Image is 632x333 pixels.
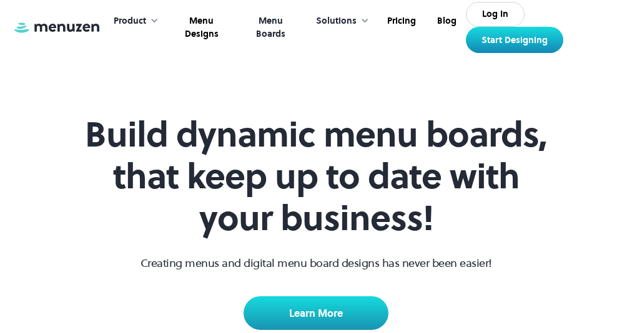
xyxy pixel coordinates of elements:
[244,296,388,330] a: Learn More
[304,2,375,41] div: Solutions
[165,2,236,54] a: Menu Designs
[236,2,304,54] a: Menu Boards
[141,254,492,271] p: Creating menus and digital menu board designs has never been easier!
[375,2,425,54] a: Pricing
[101,2,165,41] div: Product
[425,2,466,54] a: Blog
[466,2,525,27] a: Log In
[316,14,357,28] div: Solutions
[466,27,563,53] a: Start Designing
[76,113,556,239] h1: Build dynamic menu boards, that keep up to date with your business!
[114,14,146,28] div: Product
